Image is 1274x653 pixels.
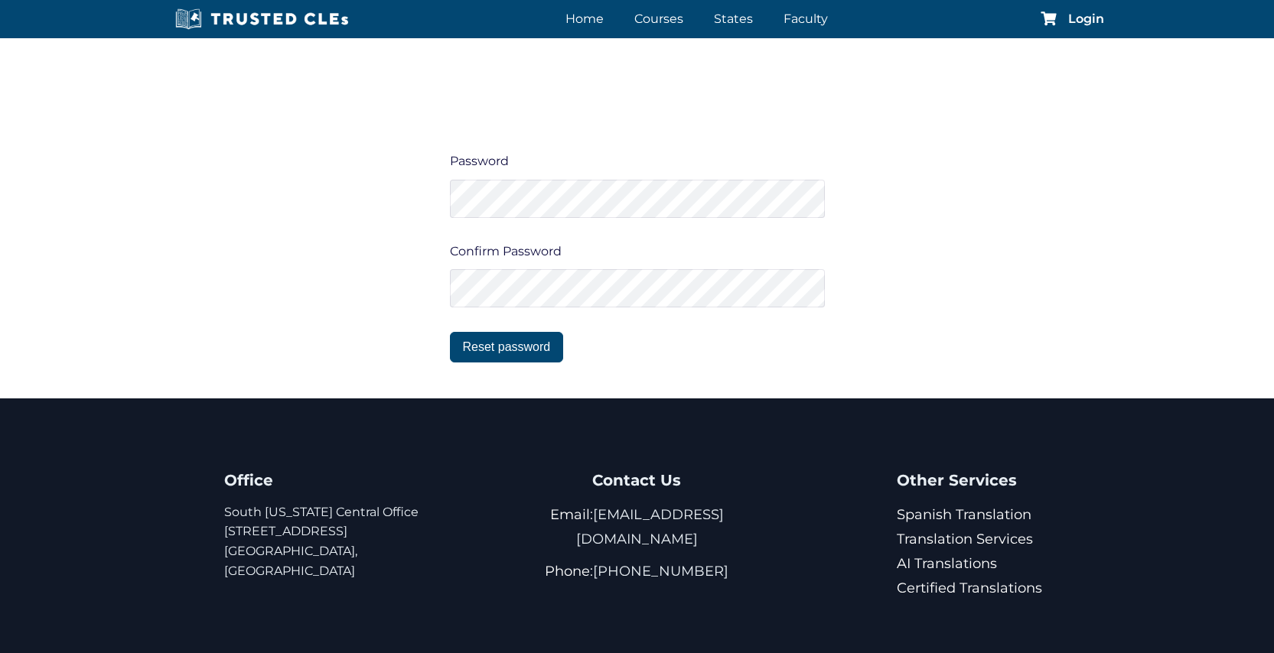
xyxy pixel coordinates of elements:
h4: Office [224,467,474,493]
p: Enter Password and Confirm Password to reset your password [450,111,825,152]
h4: Other Services [897,467,1050,493]
label: Password [450,151,825,171]
a: Login [1068,13,1104,25]
a: [PHONE_NUMBER] [593,563,728,580]
a: South [US_STATE] Central Office[STREET_ADDRESS][GEOGRAPHIC_DATA], [GEOGRAPHIC_DATA] [224,505,419,578]
a: Translation Services [897,531,1033,547]
button: Reset password [450,332,564,362]
a: Faculty [780,8,832,30]
label: Confirm Password [450,241,825,262]
p: Phone: [512,559,762,583]
a: Certified Translations [897,580,1042,596]
a: AI Translations [897,555,997,572]
a: States [710,8,757,30]
img: Trusted CLEs [171,8,354,31]
p: Email: [512,502,762,551]
a: Courses [630,8,687,30]
a: Home [562,8,608,30]
h4: Contact Us [512,467,762,493]
a: [EMAIL_ADDRESS][DOMAIN_NAME] [576,506,724,547]
a: Spanish Translation [897,506,1031,523]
